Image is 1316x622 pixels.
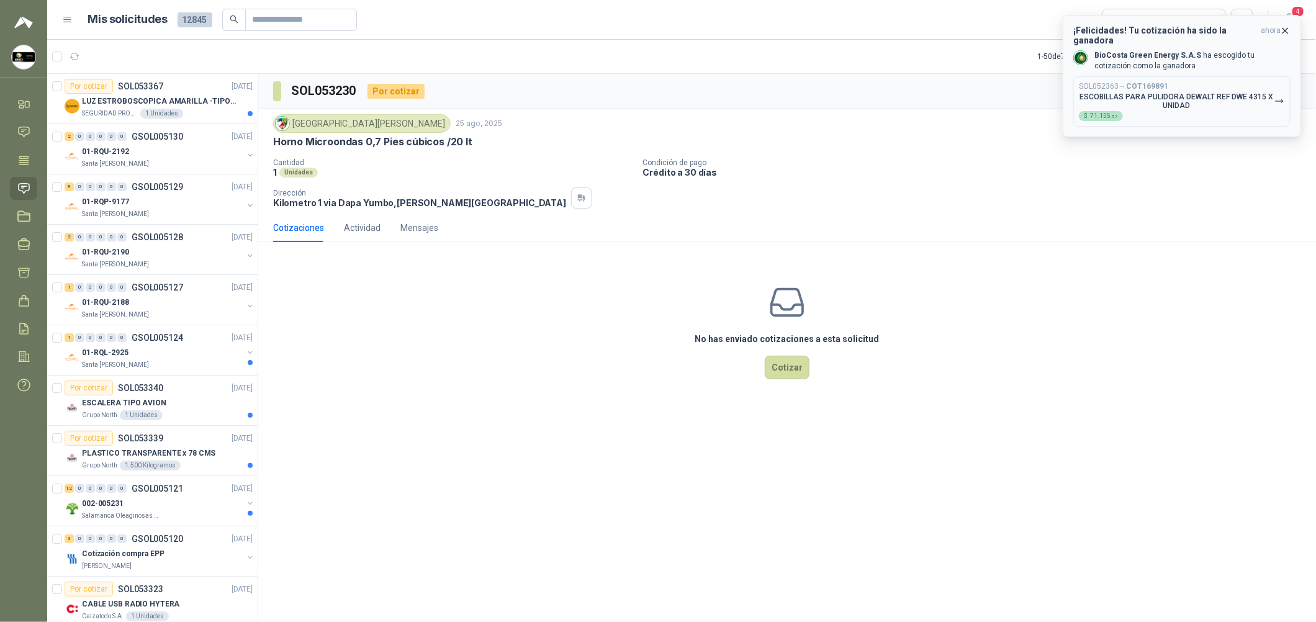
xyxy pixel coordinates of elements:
p: GSOL005121 [132,484,183,493]
p: SEGURIDAD PROVISER LTDA [82,109,138,119]
p: [DATE] [232,332,253,344]
h3: SOL053230 [291,81,358,101]
img: Company Logo [65,551,79,566]
div: 0 [117,283,127,292]
a: 12 0 0 0 0 0 GSOL005121[DATE] Company Logo002-005231Salamanca Oleaginosas SAS [65,481,255,521]
div: 0 [96,484,106,493]
div: 0 [96,233,106,241]
div: Por cotizar [65,79,113,94]
div: 0 [75,534,84,543]
div: 0 [96,183,106,191]
p: [DATE] [232,382,253,394]
p: [DATE] [232,181,253,193]
p: PLASTICO TRANSPARENTE x 78 CMS [82,448,215,459]
p: Santa [PERSON_NAME] [82,360,149,370]
div: 1 Unidades [120,410,163,420]
p: [DATE] [232,433,253,444]
span: 4 [1291,6,1305,17]
div: 2 [65,233,74,241]
div: Todas [1110,13,1136,27]
p: ESCALERA TIPO AVION [82,397,166,409]
div: Por cotizar [65,582,113,597]
p: 1 [273,167,277,178]
div: 0 [117,333,127,342]
p: [DATE] [232,232,253,243]
img: Company Logo [65,350,79,365]
img: Company Logo [65,400,79,415]
img: Company Logo [65,149,79,164]
button: 4 [1279,9,1301,31]
p: GSOL005127 [132,283,183,292]
div: 0 [75,283,84,292]
div: [GEOGRAPHIC_DATA][PERSON_NAME] [273,114,451,133]
span: 71.155 [1090,113,1118,119]
p: Dirección [273,189,566,197]
p: CABLE USB RADIO HYTERA [82,598,179,610]
div: 0 [86,333,95,342]
p: Condición de pago [643,158,1311,167]
div: 12 [65,484,74,493]
p: [DATE] [232,131,253,143]
img: Company Logo [65,99,79,114]
p: ESCOBILLAS PARA PULIDORA DEWALT REF DWE 4315 X UNIDAD [1079,92,1274,110]
div: 0 [117,233,127,241]
img: Company Logo [65,199,79,214]
div: 0 [86,534,95,543]
div: 0 [75,484,84,493]
div: Actividad [344,221,381,235]
p: Grupo North [82,410,117,420]
p: Santa [PERSON_NAME] [82,209,149,219]
p: GSOL005128 [132,233,183,241]
div: 0 [107,132,116,141]
div: 1 [65,333,74,342]
a: Por cotizarSOL053340[DATE] Company LogoESCALERA TIPO AVIONGrupo North1 Unidades [47,376,258,426]
img: Company Logo [65,602,79,616]
p: LUZ ESTROBOSCOPICA AMARILLA -TIPO BALA [82,96,237,107]
p: Grupo North [82,461,117,471]
p: 25 ago, 2025 [456,118,502,130]
div: 0 [96,534,106,543]
div: 0 [107,183,116,191]
h3: No has enviado cotizaciones a esta solicitud [695,332,880,346]
div: 0 [86,132,95,141]
div: 1.500 Kilogramos [120,461,181,471]
div: 0 [96,283,106,292]
div: 0 [107,484,116,493]
div: Mensajes [400,221,438,235]
img: Company Logo [65,451,79,466]
span: search [230,15,238,24]
h3: ¡Felicidades! Tu cotización ha sido la ganadora [1073,25,1256,45]
p: SOL053340 [118,384,163,392]
div: Por cotizar [367,84,425,99]
p: Santa [PERSON_NAME] [82,259,149,269]
div: Por cotizar [65,431,113,446]
div: 0 [107,534,116,543]
div: 0 [75,233,84,241]
p: 01-RQU-2190 [82,246,129,258]
img: Company Logo [276,117,289,130]
div: 1 - 50 de 7651 [1037,47,1118,66]
a: 3 0 0 0 0 0 GSOL005120[DATE] Company LogoCotización compra EPP[PERSON_NAME] [65,531,255,571]
div: 9 [65,183,74,191]
div: Por cotizar [65,381,113,395]
div: 0 [117,183,127,191]
button: ¡Felicidades! Tu cotización ha sido la ganadoraahora Company LogoBioCosta Green Energy S.A.S ha e... [1063,15,1301,137]
div: Unidades [279,168,318,178]
div: 1 Unidades [140,109,183,119]
a: 2 0 0 0 0 0 GSOL005130[DATE] Company Logo01-RQU-2192Santa [PERSON_NAME] [65,129,255,169]
p: Salamanca Oleaginosas SAS [82,511,160,521]
p: [DATE] [232,483,253,495]
p: Kilometro 1 via Dapa Yumbo , [PERSON_NAME][GEOGRAPHIC_DATA] [273,197,566,208]
p: [DATE] [232,282,253,294]
a: 2 0 0 0 0 0 GSOL005128[DATE] Company Logo01-RQU-2190Santa [PERSON_NAME] [65,230,255,269]
a: 1 0 0 0 0 0 GSOL005124[DATE] Company Logo01-RQL-2925Santa [PERSON_NAME] [65,330,255,370]
p: GSOL005130 [132,132,183,141]
div: 0 [75,333,84,342]
div: 0 [107,333,116,342]
img: Company Logo [65,300,79,315]
p: Crédito a 30 días [643,167,1311,178]
div: 0 [117,534,127,543]
b: COT169891 [1126,82,1168,91]
div: 0 [117,132,127,141]
a: Por cotizarSOL053367[DATE] Company LogoLUZ ESTROBOSCOPICA AMARILLA -TIPO BALASEGURIDAD PROVISER L... [47,74,258,124]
